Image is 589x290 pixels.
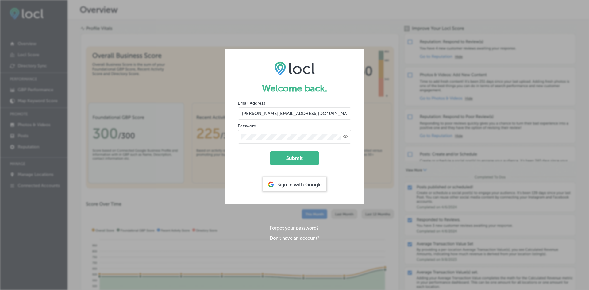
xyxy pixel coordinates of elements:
label: Password [238,123,256,129]
a: Forgot your password? [270,225,319,231]
h1: Welcome back. [238,83,351,94]
a: Don't have an account? [270,235,319,241]
span: Toggle password visibility [343,134,348,140]
button: Submit [270,151,319,165]
img: LOCL logo [275,61,315,75]
label: Email Address [238,101,265,106]
div: Sign in with Google [263,177,326,191]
